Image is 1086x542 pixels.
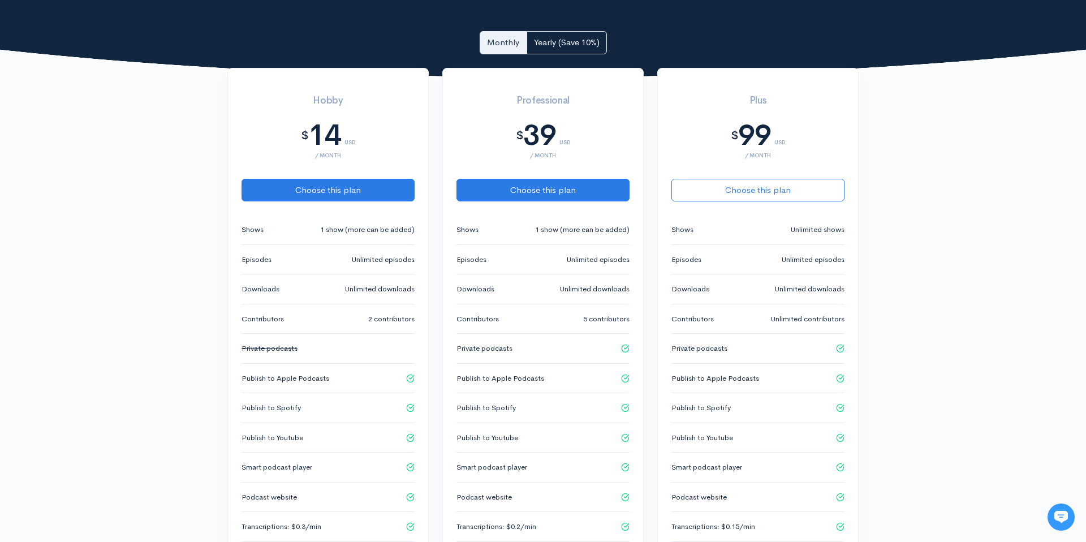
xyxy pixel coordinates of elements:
[559,126,570,145] div: USD
[456,343,512,354] small: Private podcasts
[671,402,731,414] small: Publish to Spotify
[1048,504,1075,531] iframe: gist-messenger-bubble-iframe
[791,224,844,235] small: Unlimited shows
[345,283,415,295] small: Unlimited downloads
[671,152,844,158] div: / month
[308,119,341,152] div: 14
[738,119,771,152] div: 99
[480,31,527,54] a: Monthly
[731,130,739,142] div: $
[671,492,727,503] small: Podcast website
[456,152,630,158] div: / month
[242,96,415,106] h3: Hobby
[17,75,209,130] h2: Just let us know if you need anything and we'll be happy to help! 🙂
[671,254,701,265] small: Episodes
[775,283,844,295] small: Unlimited downloads
[456,402,516,414] small: Publish to Spotify
[242,462,312,473] small: Smart podcast player
[671,373,759,384] small: Publish to Apple Podcasts
[18,150,209,173] button: New conversation
[671,224,693,235] small: Shows
[671,343,727,354] small: Private podcasts
[368,313,415,325] small: 2 contributors
[456,283,494,295] small: Downloads
[456,373,544,384] small: Publish to Apple Podcasts
[242,402,301,414] small: Publish to Spotify
[15,194,211,208] p: Find an answer quickly
[320,224,415,235] small: 1 show (more can be added)
[242,283,279,295] small: Downloads
[242,492,297,503] small: Podcast website
[671,283,709,295] small: Downloads
[242,373,329,384] small: Publish to Apple Podcasts
[242,432,303,444] small: Publish to Youtube
[456,254,486,265] small: Episodes
[33,213,202,235] input: Search articles
[456,179,630,202] button: Choose this plan
[771,313,844,325] small: Unlimited contributors
[242,313,284,325] small: Contributors
[242,521,321,532] small: Transcriptions: $0.3/min
[242,179,415,202] button: Choose this plan
[456,492,512,503] small: Podcast website
[344,126,355,145] div: USD
[242,343,298,353] s: Private podcasts
[17,55,209,73] h1: Hi 👋
[242,152,415,158] div: / month
[456,313,499,325] small: Contributors
[671,313,714,325] small: Contributors
[671,432,733,444] small: Publish to Youtube
[583,313,630,325] small: 5 contributors
[456,96,630,106] h3: Professional
[671,521,755,532] small: Transcriptions: $0.15/min
[671,462,742,473] small: Smart podcast player
[523,119,556,152] div: 39
[527,31,607,54] a: Yearly (Save 10%)
[242,224,264,235] small: Shows
[73,157,136,166] span: New conversation
[456,224,479,235] small: Shows
[671,179,844,202] button: Choose this plan
[560,283,630,295] small: Unlimited downloads
[567,254,630,265] small: Unlimited episodes
[242,254,271,265] small: Episodes
[301,130,309,142] div: $
[516,130,524,142] div: $
[782,254,844,265] small: Unlimited episodes
[352,254,415,265] small: Unlimited episodes
[456,462,527,473] small: Smart podcast player
[774,126,785,145] div: USD
[456,432,518,444] small: Publish to Youtube
[456,521,536,532] small: Transcriptions: $0.2/min
[535,224,630,235] small: 1 show (more can be added)
[671,96,844,106] h3: Plus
